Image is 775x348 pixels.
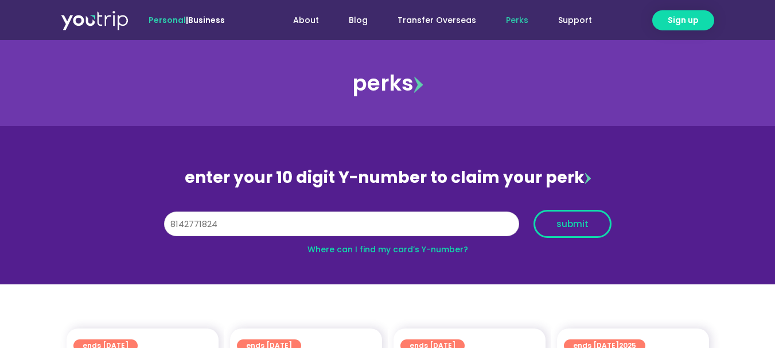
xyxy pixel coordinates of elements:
[652,10,714,30] a: Sign up
[543,10,607,31] a: Support
[556,220,589,228] span: submit
[668,14,699,26] span: Sign up
[149,14,225,26] span: |
[158,163,617,193] div: enter your 10 digit Y-number to claim your perk
[334,10,383,31] a: Blog
[164,212,519,237] input: 10 digit Y-number (e.g. 8123456789)
[383,10,491,31] a: Transfer Overseas
[256,10,607,31] nav: Menu
[149,14,186,26] span: Personal
[491,10,543,31] a: Perks
[164,210,612,247] form: Y Number
[188,14,225,26] a: Business
[307,244,468,255] a: Where can I find my card’s Y-number?
[278,10,334,31] a: About
[533,210,612,238] button: submit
